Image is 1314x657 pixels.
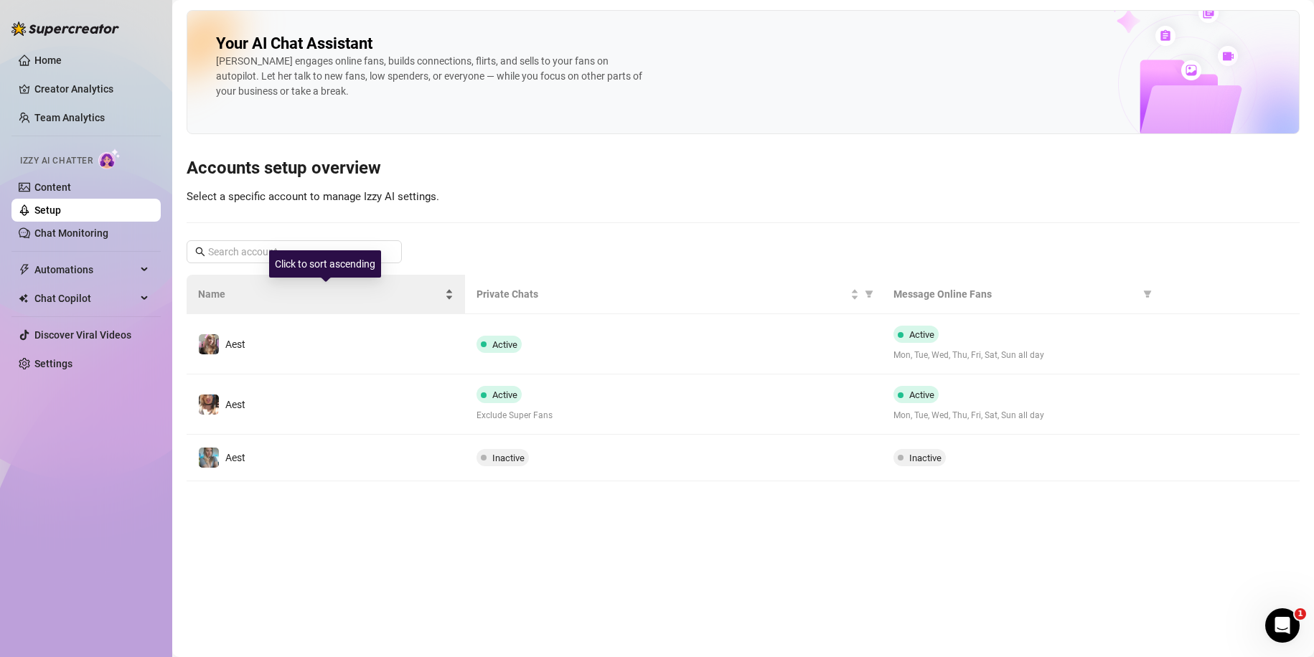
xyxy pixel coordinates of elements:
a: Setup [34,204,61,216]
span: Name [198,286,442,302]
input: Search account [208,244,382,260]
a: Discover Viral Videos [34,329,131,341]
span: filter [862,283,876,305]
span: Chat Copilot [34,287,136,310]
h3: Accounts setup overview [187,157,1300,180]
iframe: Intercom live chat [1265,608,1300,643]
a: Content [34,181,71,193]
span: Select a specific account to manage Izzy AI settings. [187,190,439,203]
img: Aest [199,394,219,415]
span: Message Online Fans [893,286,1137,302]
span: Inactive [492,453,525,463]
a: Home [34,55,62,66]
h2: Your AI Chat Assistant [216,34,372,54]
span: Active [909,329,934,340]
span: Active [909,389,934,400]
span: thunderbolt [19,264,30,275]
span: search [195,247,205,257]
span: Aest [225,339,245,350]
a: Settings [34,358,72,369]
div: [PERSON_NAME] engages online fans, builds connections, flirts, and sells to your fans on autopilo... [216,54,647,99]
span: Mon, Tue, Wed, Thu, Fri, Sat, Sun all day [893,409,1149,422]
img: Chat Copilot [19,293,28,303]
span: filter [1143,290,1152,298]
img: logo-BBDzfeDw.svg [11,22,119,36]
span: Izzy AI Chatter [20,154,93,168]
span: filter [865,290,873,298]
img: AI Chatter [98,148,121,169]
span: Automations [34,258,136,281]
img: Aest [199,448,219,468]
span: Private Chats [477,286,848,302]
span: Aest [225,399,245,410]
a: Chat Monitoring [34,227,108,239]
img: Aest [199,334,219,354]
div: Click to sort ascending [269,250,381,278]
span: Active [492,389,517,400]
th: Name [187,275,465,314]
span: Aest [225,452,245,463]
span: Inactive [909,453,942,463]
span: Exclude Super Fans [477,409,871,422]
span: Active [492,339,517,350]
th: Private Chats [465,275,883,314]
a: Creator Analytics [34,77,149,100]
span: filter [1140,283,1155,305]
span: 1 [1295,608,1306,620]
a: Team Analytics [34,112,105,123]
span: Mon, Tue, Wed, Thu, Fri, Sat, Sun all day [893,349,1149,362]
